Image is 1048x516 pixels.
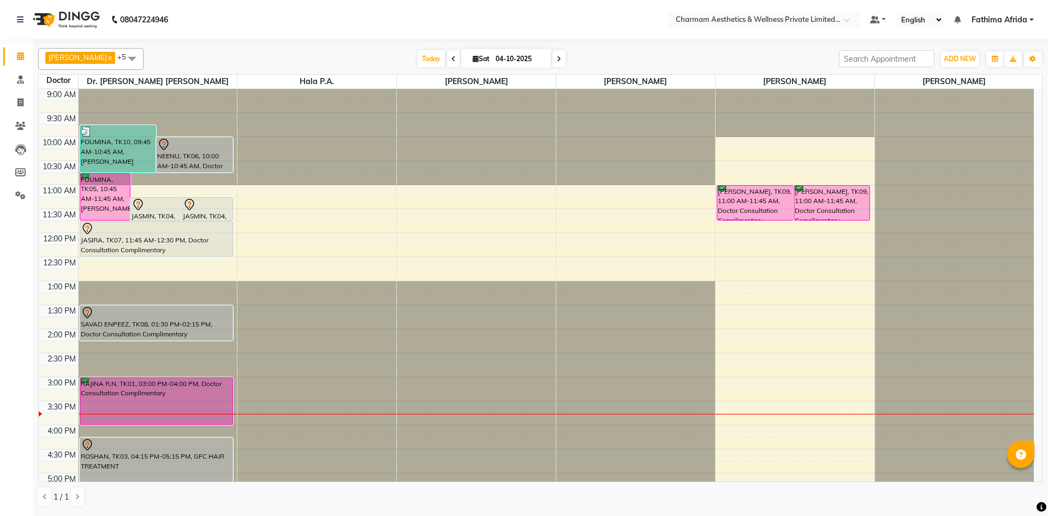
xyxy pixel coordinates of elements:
[45,305,78,317] div: 1:30 PM
[397,75,556,88] span: [PERSON_NAME]
[40,137,78,149] div: 10:00 AM
[80,306,233,340] div: SAVAD ENPEEZ, TK08, 01:30 PM-02:15 PM, Doctor Consultation Complimentary
[45,113,78,124] div: 9:30 AM
[45,473,78,485] div: 5:00 PM
[45,425,78,437] div: 4:00 PM
[45,401,78,413] div: 3:30 PM
[875,75,1034,88] span: [PERSON_NAME]
[157,138,233,172] div: NEENU, TK06, 10:00 AM-10:45 AM, Doctor Consultation Complimentary
[80,438,233,484] div: ROSHAN, TK03, 04:15 PM-05:15 PM, GFC HAIR TREATMENT
[418,50,445,67] span: Today
[237,75,396,88] span: Hala P.A.
[80,174,130,220] div: FOUMINA, TK05, 10:45 AM-11:45 AM, [PERSON_NAME]
[40,209,78,221] div: 11:30 AM
[45,377,78,389] div: 3:00 PM
[45,329,78,341] div: 2:00 PM
[45,449,78,461] div: 4:30 PM
[972,14,1027,26] span: Fathima Afrida
[79,75,237,88] span: Dr. [PERSON_NAME] [PERSON_NAME]
[492,51,547,67] input: 2025-10-04
[28,4,103,35] img: logo
[39,75,78,86] div: Doctor
[107,53,112,62] a: x
[40,185,78,197] div: 11:00 AM
[1002,472,1037,505] iframe: chat widget
[45,353,78,365] div: 2:30 PM
[49,53,107,62] span: [PERSON_NAME]
[45,281,78,293] div: 1:00 PM
[80,126,156,172] div: FOUMINA, TK10, 09:45 AM-10:45 AM, [PERSON_NAME]
[131,198,181,220] div: JASMIN, TK04, 11:15 AM-11:45 AM, Doctor Consultation Complimentary
[556,75,715,88] span: [PERSON_NAME]
[120,4,168,35] b: 08047224946
[41,257,78,269] div: 12:30 PM
[53,491,69,503] span: 1 / 1
[794,186,870,220] div: [PERSON_NAME], TK09, 11:00 AM-11:45 AM, Doctor Consultation Complimentary
[941,51,979,67] button: ADD NEW
[45,89,78,100] div: 9:00 AM
[717,186,793,220] div: [PERSON_NAME], TK09, 11:00 AM-11:45 AM, Doctor Consultation Complimentary
[470,55,492,63] span: Sat
[41,233,78,245] div: 12:00 PM
[944,55,976,63] span: ADD NEW
[716,75,874,88] span: [PERSON_NAME]
[182,198,233,220] div: JASMIN, TK04, 11:15 AM-11:45 AM, Doctor Consultation Complimentary
[40,161,78,173] div: 10:30 AM
[80,222,233,256] div: JASIRA, TK07, 11:45 AM-12:30 PM, Doctor Consultation Complimentary
[839,50,934,67] input: Search Appointment
[80,378,233,424] div: RAJINA R.N, TK01, 03:00 PM-04:00 PM, Doctor Consultation Complimentary
[117,52,134,61] span: +5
